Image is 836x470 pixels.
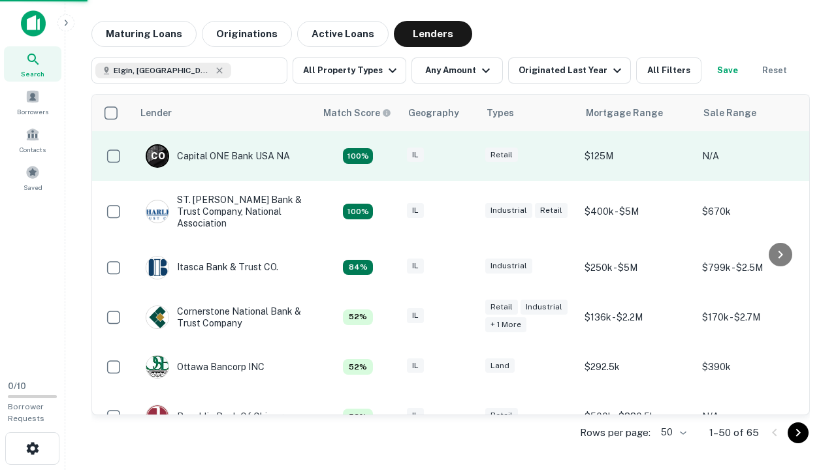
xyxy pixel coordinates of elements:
div: Industrial [485,203,532,218]
div: IL [407,408,424,423]
div: Lender [140,105,172,121]
div: Capitalize uses an advanced AI algorithm to match your search with the best lender. The match sco... [323,106,391,120]
p: C O [151,149,165,163]
div: IL [407,358,424,373]
button: Save your search to get updates of matches that match your search criteria. [707,57,748,84]
img: picture [146,257,169,279]
p: 1–50 of 65 [709,425,759,441]
div: Retail [485,408,518,423]
iframe: Chat Widget [771,366,836,428]
div: Ottawa Bancorp INC [146,355,265,379]
div: Industrial [521,300,568,315]
td: $136k - $2.2M [578,292,696,342]
div: Types [487,105,514,121]
img: picture [146,306,169,328]
td: $170k - $2.7M [696,292,813,342]
div: Sale Range [703,105,756,121]
img: picture [146,200,169,223]
button: Originated Last Year [508,57,631,84]
span: Saved [24,182,42,193]
img: picture [146,405,169,428]
div: Mortgage Range [586,105,663,121]
div: Capitalize uses an advanced AI algorithm to match your search with the best lender. The match sco... [343,409,373,424]
div: IL [407,308,424,323]
td: N/A [696,131,813,181]
td: $670k [696,181,813,243]
button: Maturing Loans [91,21,197,47]
span: Borrowers [17,106,48,117]
td: N/A [696,392,813,441]
button: Originations [202,21,292,47]
th: Capitalize uses an advanced AI algorithm to match your search with the best lender. The match sco... [315,95,400,131]
th: Types [479,95,578,131]
div: Land [485,358,515,373]
img: capitalize-icon.png [21,10,46,37]
div: Geography [408,105,459,121]
div: Cornerstone National Bank & Trust Company [146,305,302,329]
a: Contacts [4,122,61,157]
div: Retail [485,148,518,163]
div: IL [407,203,424,218]
div: ST. [PERSON_NAME] Bank & Trust Company, National Association [146,194,302,230]
button: Lenders [394,21,472,47]
th: Geography [400,95,479,131]
button: Reset [754,57,796,84]
span: Contacts [20,144,46,155]
div: IL [407,258,424,274]
span: Search [21,69,44,79]
button: Active Loans [297,21,389,47]
div: Capital ONE Bank USA NA [146,144,290,168]
div: Itasca Bank & Trust CO. [146,256,278,279]
div: Originated Last Year [519,63,625,78]
div: Capitalize uses an advanced AI algorithm to match your search with the best lender. The match sco... [343,260,373,275]
a: Saved [4,160,61,195]
button: Any Amount [411,57,503,84]
div: Capitalize uses an advanced AI algorithm to match your search with the best lender. The match sco... [343,204,373,219]
div: Republic Bank Of Chicago [146,405,289,428]
div: Industrial [485,258,532,274]
div: Capitalize uses an advanced AI algorithm to match your search with the best lender. The match sco... [343,148,373,164]
th: Mortgage Range [578,95,696,131]
div: + 1 more [485,317,526,332]
td: $400k - $5M [578,181,696,243]
img: picture [146,356,169,378]
div: Retail [485,300,518,315]
td: $250k - $5M [578,243,696,292]
button: All Property Types [293,57,406,84]
a: Search [4,46,61,82]
th: Sale Range [696,95,813,131]
button: Go to next page [788,422,809,443]
h6: Match Score [323,106,389,120]
div: Capitalize uses an advanced AI algorithm to match your search with the best lender. The match sco... [343,309,373,325]
td: $500k - $880.5k [578,392,696,441]
td: $799k - $2.5M [696,243,813,292]
div: Capitalize uses an advanced AI algorithm to match your search with the best lender. The match sco... [343,359,373,375]
td: $125M [578,131,696,181]
span: Elgin, [GEOGRAPHIC_DATA], [GEOGRAPHIC_DATA] [114,65,212,76]
a: Borrowers [4,84,61,119]
td: $292.5k [578,342,696,392]
button: All Filters [636,57,701,84]
th: Lender [133,95,315,131]
div: IL [407,148,424,163]
span: Borrower Requests [8,402,44,423]
span: 0 / 10 [8,381,26,391]
div: Retail [535,203,568,218]
p: Rows per page: [580,425,651,441]
div: 50 [656,423,688,442]
td: $390k [696,342,813,392]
